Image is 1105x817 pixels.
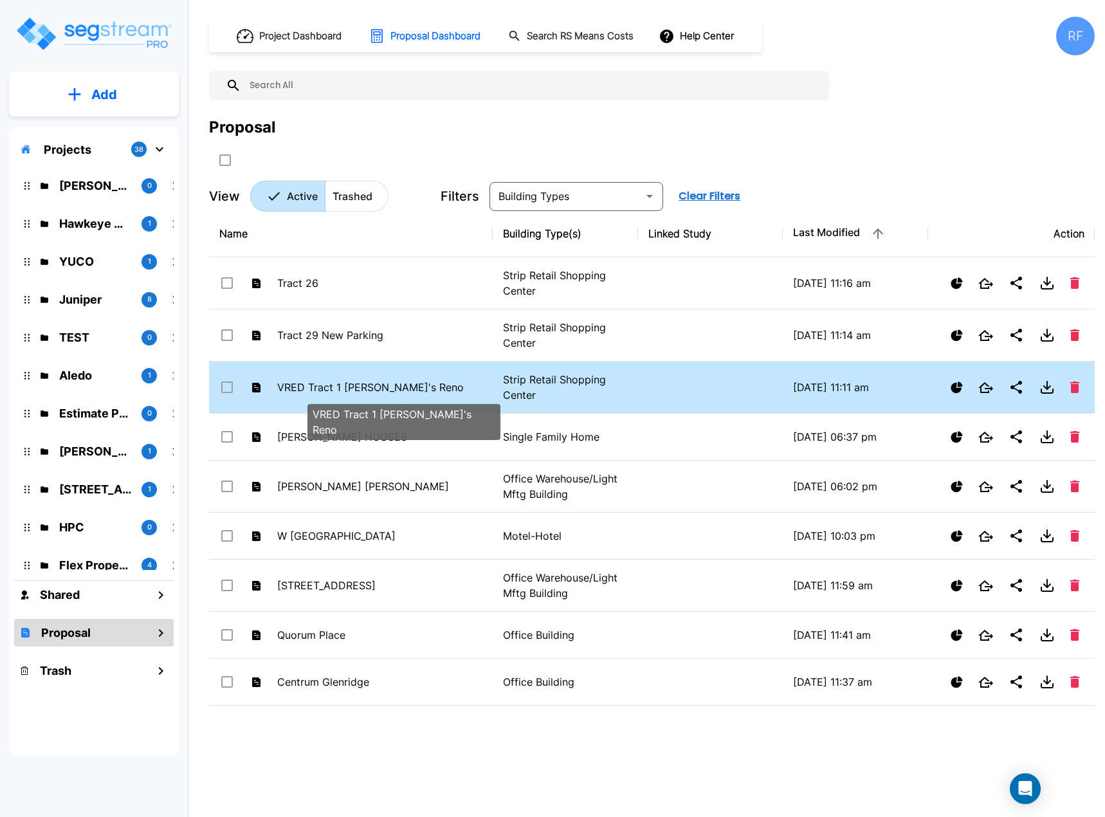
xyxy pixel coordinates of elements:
button: Delete [1065,574,1084,596]
button: Share [1003,270,1029,296]
button: Open [641,187,659,205]
p: W [GEOGRAPHIC_DATA] [277,528,471,544]
button: Open New Tab [973,672,998,693]
button: Show Proposal Tiers [945,272,968,295]
img: Logo [15,15,172,52]
div: RF [1056,17,1095,55]
p: Aledo [59,367,131,384]
button: Show Proposal Tiers [945,671,968,693]
input: Search All [241,71,823,100]
p: Juniper [59,291,131,308]
p: [DATE] 11:59 am [793,578,918,593]
p: HPC [59,519,131,536]
button: Delete [1065,272,1084,294]
p: [DATE] 11:14 am [793,327,918,343]
p: [PERSON_NAME] [PERSON_NAME] [277,479,471,494]
p: [DATE] 11:37 am [793,674,918,690]
button: Show Proposal Tiers [945,475,968,498]
button: Add [9,76,179,113]
div: Open Intercom Messenger [1010,773,1041,804]
h1: Proposal Dashboard [390,29,480,44]
div: Name [219,226,482,241]
p: Signorelli [59,177,131,194]
div: Proposal [209,116,276,139]
button: Download [1034,424,1060,450]
button: Clear Filters [673,183,745,209]
p: Single Family Home [503,429,628,445]
p: [PERSON_NAME] HOUSES [277,429,471,445]
button: Show Proposal Tiers [945,624,968,647]
button: Share [1003,669,1029,695]
p: Tract 26 [277,275,471,291]
p: 1 [148,218,151,229]
button: Delete [1065,376,1084,398]
th: Action [928,210,1095,257]
p: Active [287,188,318,204]
h1: Shared [40,586,80,603]
p: [DATE] 11:41 am [793,627,918,643]
p: Tract 29 New Parking [277,327,471,343]
button: Help Center [656,24,739,48]
p: Strip Retail Shopping Center [503,320,628,351]
p: 0 [147,522,152,533]
p: Kessler Rental [59,443,131,460]
input: Building Types [493,187,638,205]
button: Download [1034,523,1060,549]
p: Office Building [503,674,628,690]
h1: Proposal [41,624,91,641]
p: TEST [59,329,131,346]
button: Download [1034,374,1060,400]
p: Hawkeye Medical LLC [59,215,131,232]
h1: Trash [40,662,71,679]
button: Show Proposal Tiers [945,376,968,399]
button: Delete [1065,525,1084,547]
p: 1 [148,446,151,457]
p: Strip Retail Shopping Center [503,372,628,403]
p: [DATE] 11:11 am [793,380,918,395]
button: Share [1003,374,1029,400]
p: Projects [44,141,91,158]
button: Delete [1065,475,1084,497]
button: Delete [1065,624,1084,646]
p: [DATE] 10:03 pm [793,528,918,544]
button: Search RS Means Costs [503,24,641,49]
h1: Search RS Means Costs [527,29,634,44]
button: Share [1003,716,1029,742]
p: 0 [147,180,152,191]
p: 4 [147,560,152,571]
button: Share [1003,473,1029,499]
button: Trashed [325,181,388,212]
button: Open New Tab [973,427,998,448]
button: Show Proposal Tiers [945,525,968,547]
button: Share [1003,573,1029,598]
button: Download [1034,669,1060,695]
button: Open New Tab [973,625,998,646]
button: Show Proposal Tiers [945,426,968,448]
div: Platform [250,181,388,212]
button: Delete [1065,324,1084,346]
p: Office Warehouse/Light Mftg Building [503,471,628,502]
button: Show Proposal Tiers [945,574,968,597]
p: Estimate Property [59,405,131,422]
p: [DATE] 11:16 am [793,275,918,291]
p: Flex Properties [59,556,131,574]
p: Office Building [503,627,628,643]
button: Download [1034,270,1060,296]
p: 8 [147,294,152,305]
button: Delete [1065,426,1084,448]
p: [DATE] 06:02 pm [793,479,918,494]
button: Share [1003,523,1029,549]
p: 1 [148,484,151,495]
th: Linked Study [638,210,783,257]
button: Download [1034,322,1060,348]
button: Download [1034,473,1060,499]
p: Filters [441,187,479,206]
button: Share [1003,322,1029,348]
p: VRED Tract 1 [PERSON_NAME]'s Reno [313,407,495,437]
p: 0 [147,332,152,343]
button: Download [1034,716,1060,742]
p: 38 [134,144,143,155]
button: Open New Tab [973,377,998,398]
p: [STREET_ADDRESS] [277,578,471,593]
button: Delete [1065,671,1084,693]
